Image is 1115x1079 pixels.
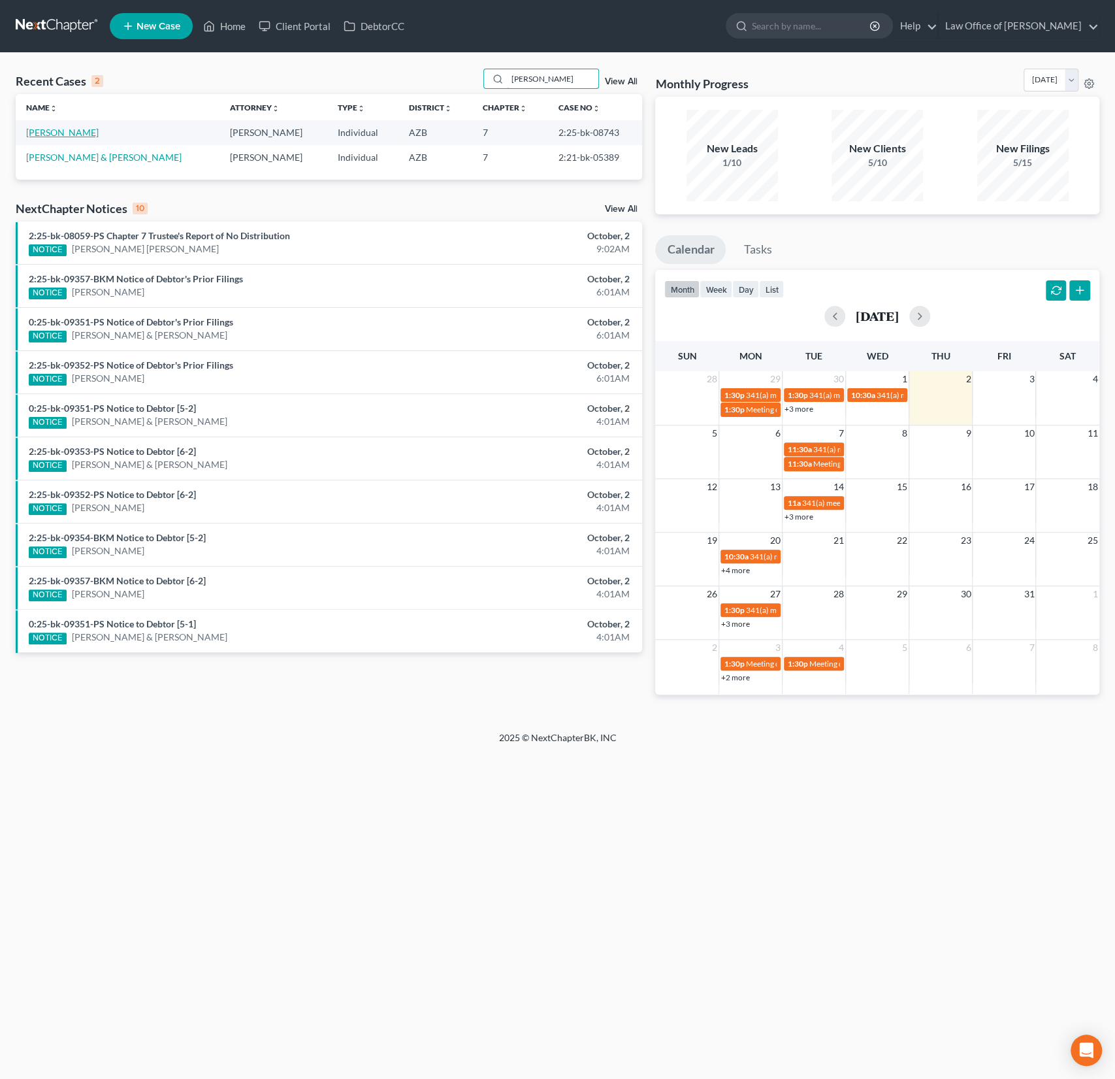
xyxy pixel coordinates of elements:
[438,531,629,544] div: October, 2
[29,403,196,414] a: 0:25-bk-09351-PS Notice to Debtor [5-2]
[438,445,629,458] div: October, 2
[752,14,871,38] input: Search by name...
[357,105,365,112] i: unfold_more
[29,633,67,644] div: NOTICE
[91,75,103,87] div: 2
[832,586,845,602] span: 28
[964,640,972,656] span: 6
[472,120,548,144] td: 7
[409,103,452,112] a: Districtunfold_more
[72,242,219,256] a: [PERSON_NAME] [PERSON_NAME]
[788,390,808,400] span: 1:30p
[724,605,745,615] span: 1:30p
[1022,533,1035,548] span: 24
[438,631,629,644] div: 4:01AM
[72,372,144,385] a: [PERSON_NAME]
[724,390,745,400] span: 1:30p
[472,145,548,169] td: 7
[746,390,935,400] span: 341(a) meeting for [PERSON_NAME] [PERSON_NAME]
[705,533,719,548] span: 19
[1022,586,1035,602] span: 31
[438,372,629,385] div: 6:01AM
[29,589,67,601] div: NOTICE
[832,371,845,387] span: 30
[813,444,939,454] span: 341(a) meeting for [PERSON_NAME]
[398,145,472,169] td: AZB
[29,359,233,371] a: 2:25-bk-09352-PS Notice of Debtor's Prior Filings
[519,105,527,112] i: unfold_more
[327,120,398,144] td: Individual
[272,105,280,112] i: unfold_more
[931,350,950,361] span: Thu
[29,374,67,386] div: NOTICE
[72,631,227,644] a: [PERSON_NAME] & [PERSON_NAME]
[687,141,778,156] div: New Leads
[721,619,750,629] a: +3 more
[558,103,600,112] a: Case Nounfold_more
[29,460,67,472] div: NOTICE
[438,229,629,242] div: October, 2
[655,235,726,264] a: Calendar
[655,76,748,91] h3: Monthly Progress
[50,105,57,112] i: unfold_more
[438,574,629,588] div: October, 2
[809,659,1024,669] span: Meeting of Creditors for [PERSON_NAME] & [PERSON_NAME]
[1022,479,1035,495] span: 17
[711,425,719,441] span: 5
[1091,640,1099,656] span: 8
[438,544,629,557] div: 4:01AM
[721,565,750,575] a: +4 more
[1022,425,1035,441] span: 10
[687,156,778,169] div: 1/10
[856,309,899,323] h2: [DATE]
[805,350,822,361] span: Tue
[29,230,290,241] a: 2:25-bk-08059-PS Chapter 7 Trustee's Report of No Distribution
[444,105,452,112] i: unfold_more
[1027,640,1035,656] span: 7
[832,156,923,169] div: 5/10
[732,280,759,298] button: day
[133,203,148,214] div: 10
[219,145,327,169] td: [PERSON_NAME]
[507,69,598,88] input: Search by name...
[894,14,937,38] a: Help
[29,331,67,342] div: NOTICE
[29,417,67,429] div: NOTICE
[959,533,972,548] span: 23
[788,498,801,508] span: 11a
[724,552,749,561] span: 10:30a
[438,402,629,415] div: October, 2
[769,533,782,548] span: 20
[604,205,637,214] a: View All
[964,371,972,387] span: 2
[724,405,745,414] span: 1:30p
[939,14,1099,38] a: Law Office of [PERSON_NAME]
[705,586,719,602] span: 26
[72,286,144,299] a: [PERSON_NAME]
[964,425,972,441] span: 9
[438,501,629,514] div: 4:01AM
[1086,425,1099,441] span: 11
[29,288,67,299] div: NOTICE
[219,120,327,144] td: [PERSON_NAME]
[16,201,148,216] div: NextChapter Notices
[837,640,845,656] span: 4
[877,390,1003,400] span: 341(a) meeting for [PERSON_NAME]
[592,105,600,112] i: unfold_more
[29,546,67,558] div: NOTICE
[72,544,144,557] a: [PERSON_NAME]
[438,329,629,342] div: 6:01AM
[769,479,782,495] span: 13
[29,273,243,284] a: 2:25-bk-09357-BKM Notice of Debtor's Prior Filings
[788,659,808,669] span: 1:30p
[759,280,784,298] button: list
[746,605,872,615] span: 341(a) meeting for [PERSON_NAME]
[784,512,813,522] a: +3 more
[977,141,1069,156] div: New Filings
[252,14,337,38] a: Client Portal
[788,459,812,469] span: 11:30a
[29,618,196,629] a: 0:25-bk-09351-PS Notice to Debtor [5-1]
[16,73,103,89] div: Recent Cases
[739,350,762,361] span: Mon
[26,103,57,112] a: Nameunfold_more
